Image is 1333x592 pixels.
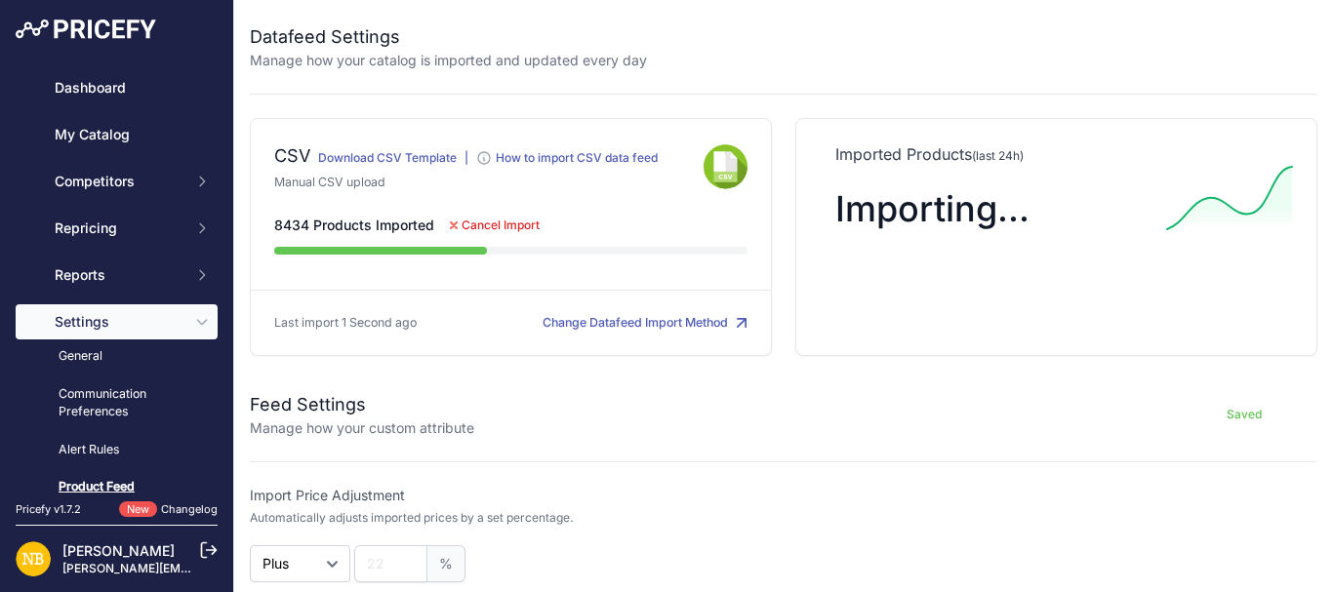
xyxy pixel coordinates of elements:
a: Changelog [161,502,218,516]
a: Alert Rules [16,433,218,467]
span: Reports [55,265,182,285]
img: Pricefy Logo [16,20,156,39]
span: % [427,545,465,582]
div: 8434 Products Imported [274,216,747,235]
a: General [16,339,218,374]
button: Competitors [16,164,218,199]
p: Last import 1 Second ago [274,314,417,333]
p: Automatically adjusts imported prices by a set percentage. [250,510,573,526]
a: Dashboard [16,70,218,105]
span: Competitors [55,172,182,191]
a: My Catalog [16,117,218,152]
h2: Feed Settings [250,391,474,418]
a: Product Feed [16,470,218,504]
span: Importing... [835,187,1030,230]
div: How to import CSV data feed [496,150,658,166]
p: Manage how your catalog is imported and updated every day [250,51,647,70]
p: Manual CSV upload [274,174,704,192]
span: Cancel Import [462,217,540,233]
span: Settings [55,312,182,332]
button: Repricing [16,211,218,246]
button: Settings [16,304,218,339]
p: Manage how your custom attribute [250,418,474,438]
h2: Datafeed Settings [250,23,647,51]
input: 22 [354,545,427,582]
p: Imported Products [835,142,1277,166]
a: [PERSON_NAME] [62,542,175,559]
span: (last 24h) [972,148,1024,163]
a: How to import CSV data feed [476,154,658,169]
a: Communication Preferences [16,377,218,429]
div: | [465,150,468,174]
div: Pricefy v1.7.2 [16,501,81,518]
span: Repricing [55,218,182,238]
a: Download CSV Template [318,150,457,165]
div: CSV [274,142,310,174]
span: New [119,501,157,518]
button: Saved [1171,399,1317,430]
button: Change Datafeed Import Method [543,314,747,333]
label: Import Price Adjustment [250,486,778,505]
button: Reports [16,257,218,293]
a: [PERSON_NAME][EMAIL_ADDRESS][DOMAIN_NAME] [62,561,363,575]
